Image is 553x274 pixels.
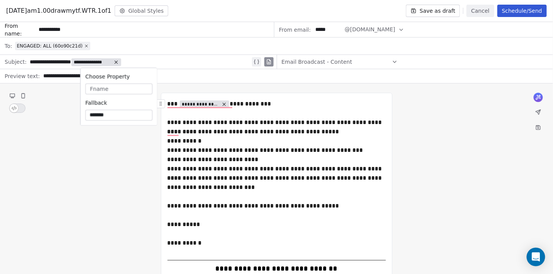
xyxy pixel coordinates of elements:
[17,43,83,49] span: ENGAGED: ALL (60o90c21d)
[5,72,40,82] span: Preview text:
[345,26,395,34] span: @[DOMAIN_NAME]
[85,99,152,107] div: Fallback
[406,5,460,17] button: Save as draft
[279,26,311,34] span: From email:
[282,58,352,66] span: Email Broadcast - Content
[467,5,494,17] button: Cancel
[5,58,27,68] span: Subject:
[497,5,547,17] button: Schedule/Send
[6,6,112,15] span: [DATE]am1.00drawmytf.WTR.1of1
[85,73,152,80] div: Choose Property
[5,42,12,50] span: To:
[90,85,108,93] span: Fname
[115,5,169,16] button: Global Styles
[5,22,36,37] span: From name:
